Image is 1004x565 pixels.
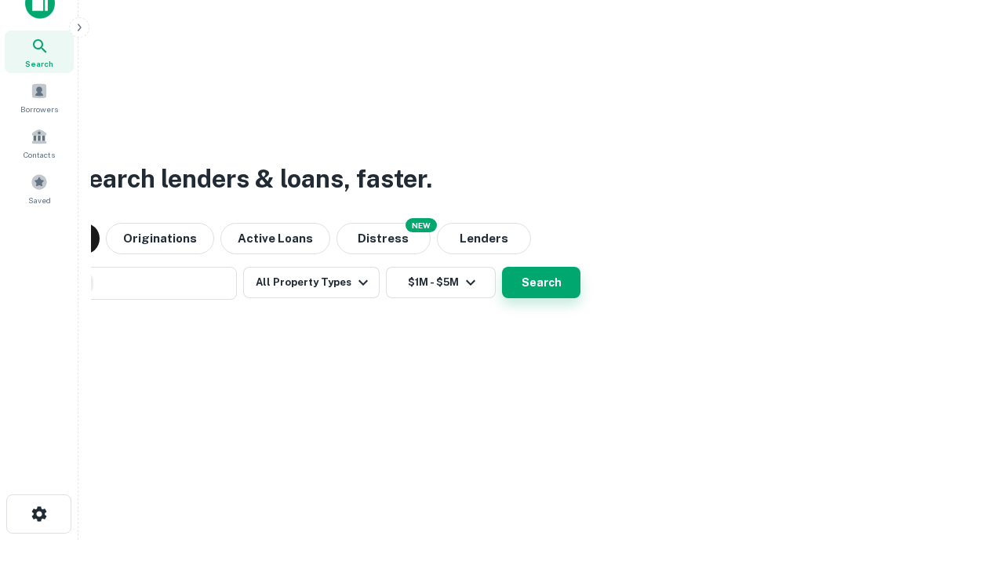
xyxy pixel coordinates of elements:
span: Contacts [24,148,55,161]
a: Search [5,31,74,73]
a: Contacts [5,122,74,164]
button: Search [502,267,580,298]
button: Search distressed loans with lien and other non-mortgage details. [336,223,431,254]
span: Saved [28,194,51,206]
button: $1M - $5M [386,267,496,298]
iframe: Chat Widget [926,439,1004,515]
span: Borrowers [20,103,58,115]
button: Originations [106,223,214,254]
a: Saved [5,167,74,210]
button: Lenders [437,223,531,254]
div: NEW [406,218,437,232]
a: Borrowers [5,76,74,118]
button: All Property Types [243,267,380,298]
span: Search [25,57,53,70]
button: Active Loans [220,223,330,254]
h3: Search lenders & loans, faster. [71,160,432,198]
